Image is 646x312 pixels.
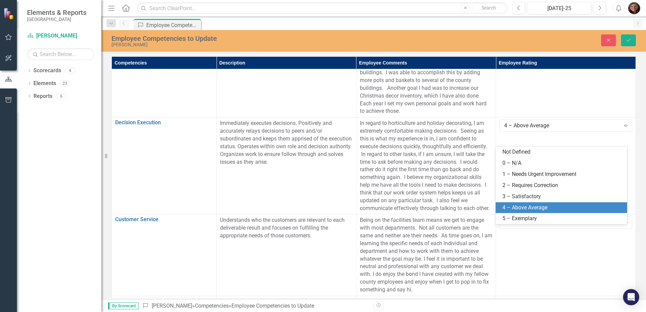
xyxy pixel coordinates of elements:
[108,303,139,309] span: By Scorecard
[115,216,213,223] a: Customer Service
[502,182,623,189] div: 2 – Requires Correction
[481,5,496,10] span: Search
[527,2,592,14] button: [DATE]-25
[115,120,213,126] a: Decision Execution
[56,93,67,99] div: 6
[502,159,623,167] div: 0 – N/A
[27,8,86,17] span: Elements & Reports
[502,193,623,201] div: 3 – Satisfactory
[529,4,589,12] div: [DATE]-25
[231,303,314,309] div: Employee Competencies to Update
[27,17,86,22] small: [GEOGRAPHIC_DATA]
[33,93,52,100] a: Reports
[33,67,61,75] a: Scorecards
[502,215,623,223] div: 5 – Exemplary
[59,81,70,86] div: 23
[220,216,353,240] p: Understands who the customers are relevant to each deliverable result and focuses on fulfilling t...
[504,122,620,130] div: 4 – Above Average
[146,21,199,29] div: Employee Competencies to Update
[502,204,623,212] div: 4 – Above Average
[3,8,15,20] img: ClearPoint Strategy
[27,32,95,40] a: [PERSON_NAME]
[27,48,95,60] input: Search Below...
[111,42,405,47] div: [PERSON_NAME]
[472,3,506,13] button: Search
[502,171,623,178] div: 1 – Needs Urgent Improvement
[195,303,229,309] a: Competencies
[152,303,192,309] a: [PERSON_NAME]
[111,35,405,42] div: Employee Competencies to Update
[360,216,493,293] p: Being on the facilities team means we get to engage with most departments. Not all customers are ...
[65,68,75,74] div: 4
[33,80,56,87] a: Elements
[360,120,493,212] p: In regard to horticulture and holiday decorating, I am extremely comfortable making decisions. Se...
[142,302,369,310] div: » »
[502,148,623,156] div: Not Defined
[628,2,640,14] img: Jessica Quinn
[220,120,353,166] p: Immediately executes decisions. Positively and accurately relays decisions to peers and/or subord...
[623,289,639,305] div: Open Intercom Messenger
[137,2,507,14] input: Search ClearPoint...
